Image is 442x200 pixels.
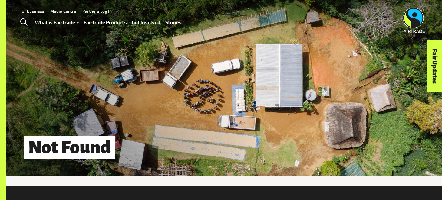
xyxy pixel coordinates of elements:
a: Media Centre [50,8,76,14]
a: What is Fairtrade [35,18,79,27]
a: Get Involved [132,18,160,27]
img: Fairtrade Australia New Zealand logo [402,8,425,33]
a: For business [19,8,44,14]
a: Partners Log In [82,8,112,14]
h1: Not Found [24,136,115,159]
a: Stories [165,18,182,27]
a: Fairtrade Products [84,18,127,27]
a: Toggle Search [16,15,31,30]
